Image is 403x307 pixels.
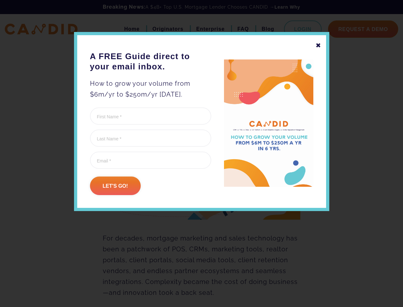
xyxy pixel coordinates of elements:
[90,107,211,125] input: First Name *
[90,152,211,169] input: Email *
[90,130,211,147] input: Last Name *
[90,51,211,72] h3: A FREE Guide direct to your email inbox.
[316,40,321,51] div: ✖
[90,177,141,195] input: Let's go!
[224,59,313,187] img: A FREE Guide direct to your email inbox.
[90,78,211,100] p: How to grow your volume from $6m/yr to $250m/yr [DATE].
